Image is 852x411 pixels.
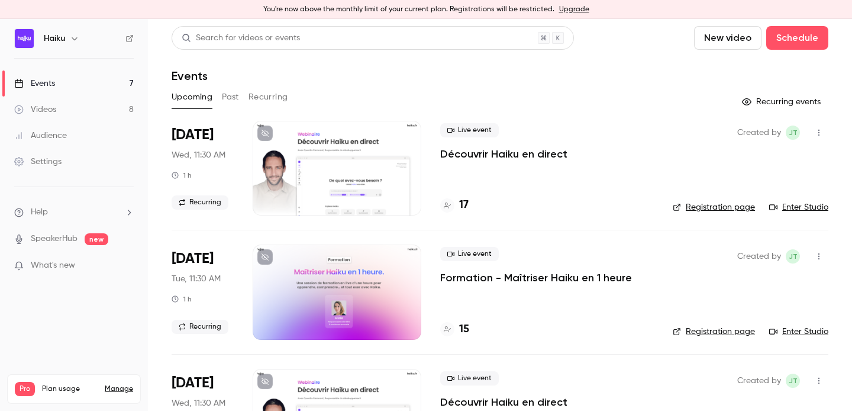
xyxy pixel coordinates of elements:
[31,206,48,219] span: Help
[694,26,761,50] button: New video
[15,29,34,48] img: Haiku
[172,88,212,107] button: Upcoming
[766,26,828,50] button: Schedule
[14,156,62,168] div: Settings
[737,126,781,140] span: Created by
[31,233,78,245] a: SpeakerHub
[14,130,67,142] div: Audience
[172,397,225,409] span: Wed, 11:30 AM
[15,382,35,396] span: Pro
[673,326,755,338] a: Registration page
[789,126,798,140] span: jT
[105,384,133,394] a: Manage
[440,123,499,137] span: Live event
[172,249,214,268] span: [DATE]
[440,271,632,285] a: Formation - Maîtriser Haiku en 1 heure
[440,322,469,338] a: 15
[182,32,300,44] div: Search for videos or events
[172,294,192,304] div: 1 h
[14,78,55,89] div: Events
[31,259,75,272] span: What's new
[172,320,228,334] span: Recurring
[789,374,798,388] span: jT
[459,322,469,338] h4: 15
[737,92,828,111] button: Recurring events
[459,197,469,213] h4: 17
[786,126,800,140] span: jean Touzet
[172,374,214,393] span: [DATE]
[42,384,98,394] span: Plan usage
[440,371,499,386] span: Live event
[172,121,234,216] div: Sep 17 Wed, 11:30 AM (Europe/Paris)
[769,201,828,213] a: Enter Studio
[172,273,221,285] span: Tue, 11:30 AM
[440,247,499,261] span: Live event
[44,33,65,44] h6: Haiku
[440,147,567,161] a: Découvrir Haiku en direct
[172,149,225,161] span: Wed, 11:30 AM
[737,249,781,264] span: Created by
[769,326,828,338] a: Enter Studio
[172,171,192,180] div: 1 h
[248,88,288,107] button: Recurring
[440,395,567,409] a: Découvrir Haiku en direct
[786,249,800,264] span: jean Touzet
[440,197,469,213] a: 17
[14,104,56,115] div: Videos
[737,374,781,388] span: Created by
[85,233,108,245] span: new
[559,5,589,14] a: Upgrade
[172,69,208,83] h1: Events
[673,201,755,213] a: Registration page
[222,88,239,107] button: Past
[786,374,800,388] span: jean Touzet
[789,249,798,264] span: jT
[172,245,234,339] div: Sep 23 Tue, 11:30 AM (Europe/Paris)
[14,206,134,219] li: help-dropdown-opener
[172,126,214,145] span: [DATE]
[172,195,228,210] span: Recurring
